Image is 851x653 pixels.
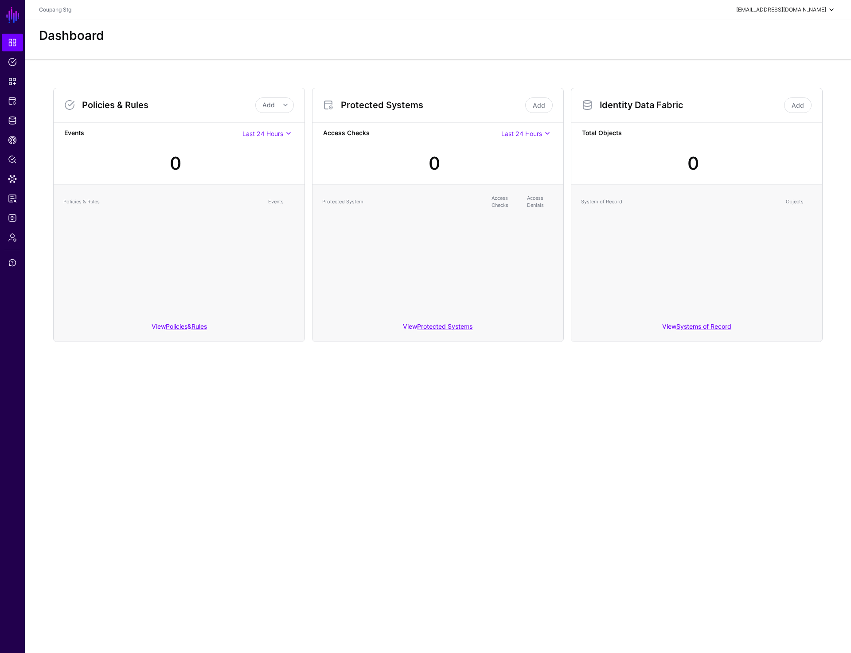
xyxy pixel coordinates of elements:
a: Data Lens [2,170,23,188]
th: System of Record [577,190,781,214]
a: Policies [2,53,23,71]
span: Policies [8,58,17,66]
div: 0 [429,150,440,177]
div: View & [54,316,304,342]
div: [EMAIL_ADDRESS][DOMAIN_NAME] [736,6,826,14]
a: Identity Data Fabric [2,112,23,129]
span: Logs [8,214,17,222]
span: Policy Lens [8,155,17,164]
a: Coupang Stg [39,6,71,13]
div: View [571,316,822,342]
th: Access Checks [487,190,523,214]
span: Add [262,101,275,109]
span: Snippets [8,77,17,86]
th: Protected System [318,190,487,214]
strong: Events [64,128,242,139]
span: Last 24 Hours [242,130,283,137]
a: Add [784,97,812,113]
a: Protected Systems [2,92,23,110]
div: 0 [170,150,181,177]
a: Protected Systems [417,323,472,330]
h3: Protected Systems [341,100,523,110]
span: Identity Data Fabric [8,116,17,125]
span: Reports [8,194,17,203]
span: Support [8,258,17,267]
a: Admin [2,229,23,246]
th: Policies & Rules [59,190,264,214]
th: Access Denials [523,190,558,214]
a: Systems of Record [676,323,731,330]
a: Logs [2,209,23,227]
span: Admin [8,233,17,242]
strong: Access Checks [323,128,501,139]
div: 0 [687,150,699,177]
a: Add [525,97,553,113]
span: Data Lens [8,175,17,183]
a: Policy Lens [2,151,23,168]
a: Rules [191,323,207,330]
a: Policies [166,323,187,330]
th: Events [264,190,299,214]
a: Dashboard [2,34,23,51]
th: Objects [781,190,817,214]
h3: Policies & Rules [82,100,255,110]
a: Reports [2,190,23,207]
h3: Identity Data Fabric [600,100,782,110]
a: CAEP Hub [2,131,23,149]
a: SGNL [5,5,20,25]
span: Dashboard [8,38,17,47]
div: View [312,316,563,342]
a: Snippets [2,73,23,90]
span: Last 24 Hours [501,130,542,137]
h2: Dashboard [39,28,104,43]
strong: Total Objects [582,128,812,139]
span: Protected Systems [8,97,17,105]
span: CAEP Hub [8,136,17,144]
